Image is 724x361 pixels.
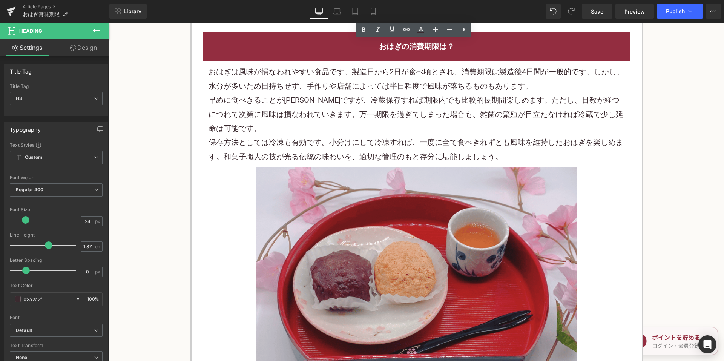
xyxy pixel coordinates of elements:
[564,4,579,19] button: Redo
[10,64,32,75] div: Title Tag
[16,95,22,101] b: H3
[100,113,516,141] p: 保存方法としては も有効です。小分けにして冷凍すれば、一度に全て食べきれずとも風味を維持したおはぎを楽しめます。 職人の技が光る伝統の味わいを、適切な管理のもと存分に堪能しましょう。
[95,269,101,274] span: px
[16,327,32,334] i: Default
[10,207,103,212] div: Font Size
[10,283,103,288] div: Text Color
[23,4,109,10] a: Article Pages
[353,45,383,54] a: 消費期限
[109,4,147,19] a: New Library
[16,187,44,192] b: Regular 400
[624,8,645,15] span: Preview
[431,87,446,96] a: たな
[10,175,103,180] div: Font Weight
[100,71,516,113] p: 早めに食べきることが[PERSON_NAME]ですが、冷蔵保存すれば期限内でも比較的長期間楽しめます。ただし、日数が経つにつれて次第に風味は損なわれていきます。万一期限を過ぎてしまった場合も、雑...
[10,343,103,348] div: Text Transform
[95,244,101,249] span: em
[24,295,72,303] input: Color
[124,8,141,15] span: Library
[56,39,111,56] a: Design
[346,4,364,19] a: Tablet
[16,355,28,360] b: None
[546,4,561,19] button: Undo
[657,4,703,19] button: Publish
[10,258,103,263] div: Letter Spacing
[100,42,516,71] p: おはぎは風味が損なわれやすい食品です。製造日から2日が食べ頃とされ、 は製造後4日間が一般的です。しかし、水分が多いため日持ちせず、手作りや店舗によっては半日程度で風味が落ちるものもあります。
[328,4,346,19] a: Laptop
[95,219,101,224] span: px
[84,293,102,306] div: %
[10,142,103,148] div: Text Styles
[115,129,137,138] a: 和菓子
[10,315,103,320] div: Font
[100,17,516,31] h2: おはぎの消費期限は？
[19,28,42,34] span: Heading
[698,335,716,353] div: Open Intercom Messenger
[310,4,328,19] a: Desktop
[10,122,41,133] div: Typography
[10,84,103,89] div: Title Tag
[615,4,654,19] a: Preview
[364,4,382,19] a: Mobile
[10,232,103,238] div: Line Height
[25,154,42,161] b: Custom
[23,11,60,17] span: おはぎ賞味期限
[706,4,721,19] button: More
[591,8,603,15] span: Save
[666,8,685,14] span: Publish
[160,115,175,124] a: 冷凍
